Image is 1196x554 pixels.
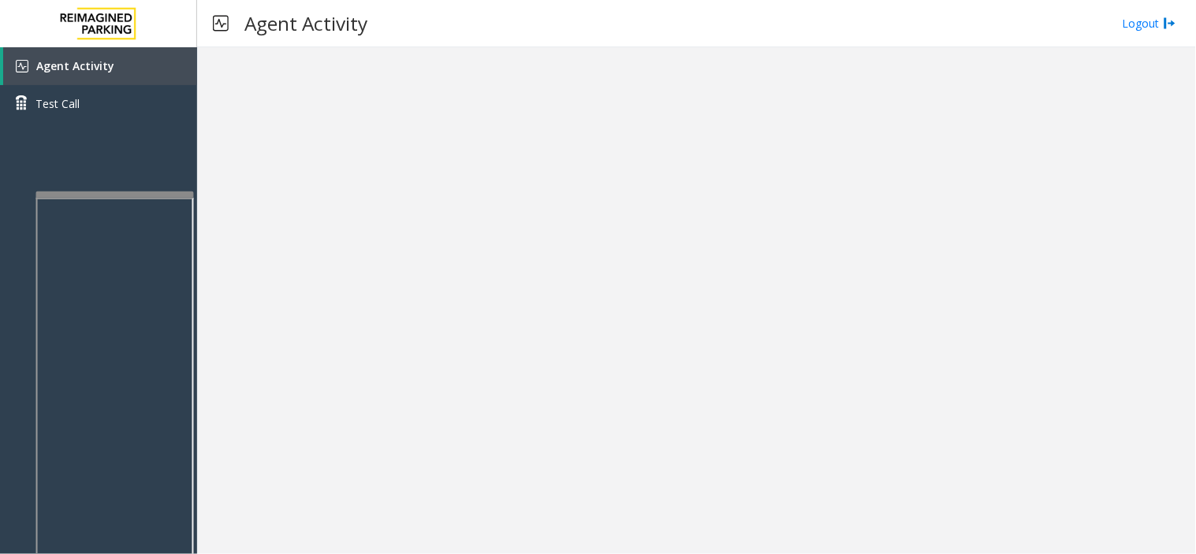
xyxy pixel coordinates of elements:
img: 'icon' [16,60,28,73]
img: logout [1164,15,1176,32]
span: Agent Activity [36,58,114,73]
h3: Agent Activity [237,4,375,43]
a: Agent Activity [3,47,197,85]
span: Test Call [35,95,80,112]
img: pageIcon [213,4,229,43]
a: Logout [1123,15,1176,32]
